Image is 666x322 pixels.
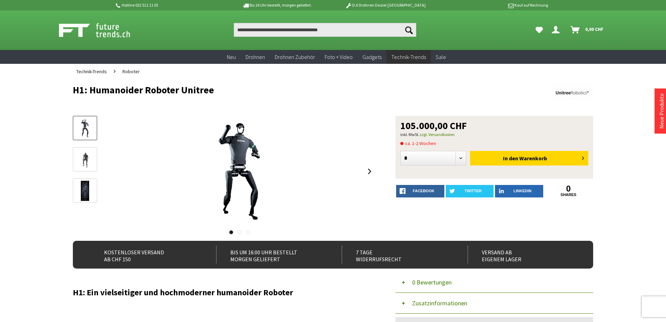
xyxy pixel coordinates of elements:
[431,50,451,64] a: Sale
[549,23,565,37] a: Dein Konto
[119,64,143,79] a: Roboter
[184,116,295,227] img: H1: Humanoider Roboter Unitree
[400,121,467,130] span: 105.000,00 CHF
[552,85,593,101] img: Unitree Roboter
[59,22,145,39] img: Shop Futuretrends - zur Startseite wechseln
[436,53,446,60] span: Sale
[320,50,358,64] a: Foto + Video
[275,53,315,60] span: Drohnen Zubehör
[532,23,546,37] a: Meine Favoriten
[270,50,320,64] a: Drohnen Zubehör
[73,64,110,79] a: Technik-Trends
[503,155,518,162] span: In den
[402,23,416,37] button: Suchen
[446,185,494,197] a: twitter
[545,193,593,197] a: shares
[227,53,236,60] span: Neu
[73,85,489,95] h1: H1: Humanoider Roboter Unitree
[495,185,543,197] a: LinkedIn
[73,288,375,297] h2: H1: Ein vielseitiger und hochmoderner humanoider Roboter
[468,246,578,263] div: Versand ab eigenem Lager
[90,246,201,263] div: Kostenloser Versand ab CHF 150
[325,53,353,60] span: Foto + Video
[391,53,426,60] span: Technik-Trends
[400,139,436,147] span: ca. 1-2 Wochen
[241,50,270,64] a: Drohnen
[246,53,265,60] span: Drohnen
[413,189,434,193] span: facebook
[342,246,452,263] div: 7 Tage Widerrufsrecht
[223,1,331,9] p: Bis 16 Uhr bestellt, morgen geliefert.
[216,246,327,263] div: Bis um 16:00 Uhr bestellt Morgen geliefert
[76,68,107,75] span: Technik-Trends
[114,1,223,9] p: Hotline 032 511 11 03
[400,130,588,139] p: inkl. MwSt.
[513,189,531,193] span: LinkedIn
[358,50,386,64] a: Gadgets
[395,272,593,293] button: 0 Bewertungen
[568,23,607,37] a: Warenkorb
[585,24,604,35] span: 0,00 CHF
[464,189,481,193] span: twitter
[470,151,588,166] button: In den Warenkorb
[362,53,382,60] span: Gadgets
[234,23,416,37] input: Produkt, Marke, Kategorie, EAN, Artikelnummer…
[419,132,455,137] a: zzgl. Versandkosten
[395,293,593,314] button: Zusatzinformationen
[396,185,444,197] a: facebook
[545,185,593,193] a: 0
[75,118,95,138] img: Vorschau: H1: Humanoider Roboter Unitree
[658,93,665,129] a: Neue Produkte
[519,155,547,162] span: Warenkorb
[386,50,431,64] a: Technik-Trends
[222,50,241,64] a: Neu
[122,68,140,75] span: Roboter
[331,1,439,9] p: DJI Drohnen Dealer [GEOGRAPHIC_DATA]
[439,1,548,9] p: Kauf auf Rechnung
